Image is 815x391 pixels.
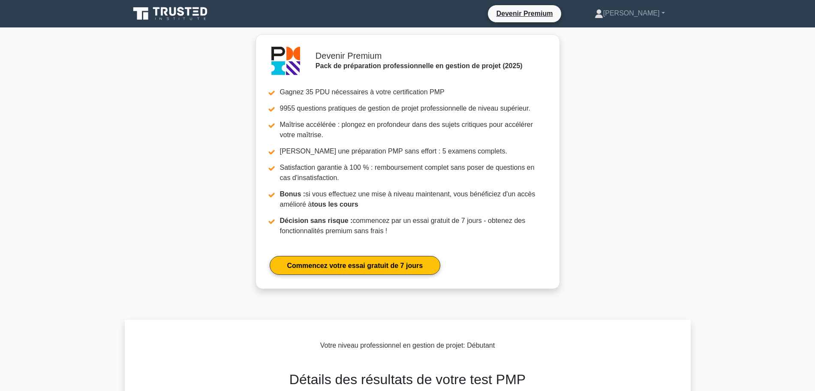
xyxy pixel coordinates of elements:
a: Devenir Premium [491,8,558,19]
font: Détails des résultats de votre test PMP [289,372,526,387]
font: [PERSON_NAME] [603,9,660,17]
font: Votre niveau professionnel en gestion de projet [320,342,463,349]
a: [PERSON_NAME] [574,5,686,22]
a: Commencez votre essai gratuit de 7 jours [270,256,441,274]
font: Devenir Premium [496,10,553,17]
font: : Débutant [463,342,495,349]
